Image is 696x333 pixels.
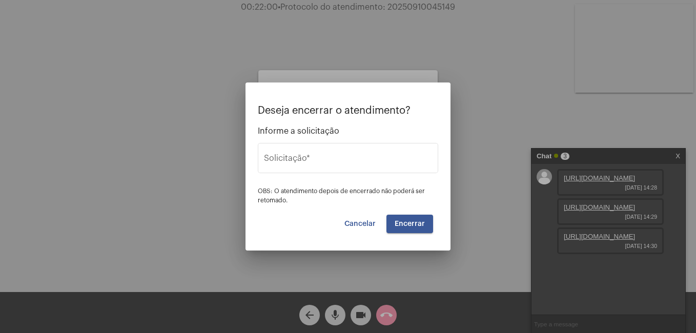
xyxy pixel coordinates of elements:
span: Encerrar [395,220,425,227]
button: Cancelar [336,215,384,233]
span: Cancelar [344,220,376,227]
span: Informe a solicitação [258,127,438,136]
input: Buscar solicitação [264,156,432,165]
span: OBS: O atendimento depois de encerrado não poderá ser retomado. [258,188,425,203]
p: Deseja encerrar o atendimento? [258,105,438,116]
button: Encerrar [386,215,433,233]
